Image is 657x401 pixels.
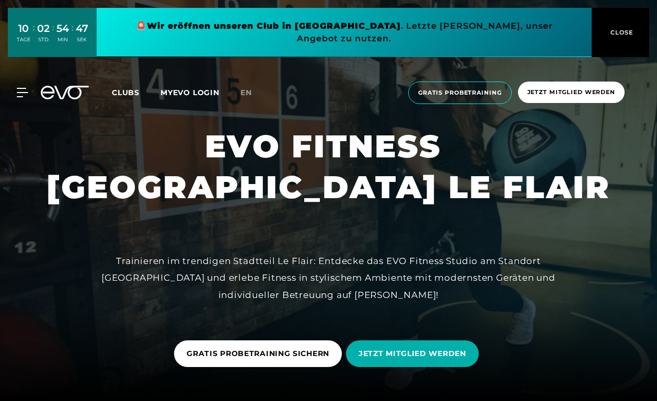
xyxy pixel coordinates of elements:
div: 10 [17,21,30,36]
a: GRATIS PROBETRAINING SICHERN [174,333,346,375]
span: GRATIS PROBETRAINING SICHERN [187,348,329,359]
a: Clubs [112,87,160,97]
span: Clubs [112,88,140,97]
div: : [72,22,73,50]
span: Jetzt Mitglied werden [527,88,615,97]
div: : [33,22,34,50]
a: Gratis Probetraining [405,82,515,104]
span: JETZT MITGLIED WERDEN [359,348,466,359]
div: Trainieren im trendigen Stadtteil Le Flair: Entdecke das EVO Fitness Studio am Standort [GEOGRAPH... [94,253,564,303]
h1: EVO FITNESS [GEOGRAPHIC_DATA] LE FLAIR [47,126,610,208]
a: JETZT MITGLIED WERDEN [346,333,483,375]
a: en [240,87,264,99]
div: : [52,22,54,50]
button: CLOSE [592,8,649,57]
a: MYEVO LOGIN [160,88,220,97]
div: MIN [56,36,69,43]
div: SEK [76,36,88,43]
span: en [240,88,252,97]
a: Jetzt Mitglied werden [515,82,628,104]
span: Gratis Probetraining [418,88,502,97]
div: 02 [37,21,50,36]
div: TAGE [17,36,30,43]
span: CLOSE [608,28,633,37]
div: 47 [76,21,88,36]
div: STD [37,36,50,43]
div: 54 [56,21,69,36]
